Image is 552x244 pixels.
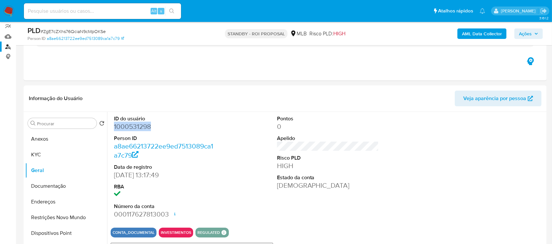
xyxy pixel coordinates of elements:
[99,121,104,128] button: Retornar ao pedido padrão
[114,122,216,131] dd: 1000531298
[333,30,345,37] span: HIGH
[277,115,379,122] dt: Pontos
[501,8,538,14] p: weverton.gomes@mercadopago.com.br
[290,30,307,37] div: MLB
[24,7,181,15] input: Pesquise usuários ou casos...
[438,8,473,14] span: Atalhos rápidos
[519,28,532,39] span: Ações
[29,95,83,102] h1: Informação do Usuário
[225,29,287,38] p: STANDBY - ROI PROPOSAL
[462,28,502,39] b: AML Data Collector
[160,8,162,14] span: s
[25,194,107,210] button: Endereços
[277,122,379,131] dd: 0
[28,25,41,36] b: PLD
[277,154,379,162] dt: Risco PLD
[114,203,216,210] dt: Número da conta
[25,131,107,147] button: Anexos
[114,170,216,180] dd: [DATE] 13:17:49
[457,28,506,39] button: AML Data Collector
[114,164,216,171] dt: Data de registro
[30,121,36,126] button: Procurar
[37,121,94,127] input: Procurar
[514,28,543,39] button: Ações
[25,210,107,225] button: Restrições Novo Mundo
[25,178,107,194] button: Documentação
[25,163,107,178] button: Geral
[480,8,485,14] a: Notificações
[28,36,46,42] b: Person ID
[114,183,216,190] dt: RBA
[277,174,379,181] dt: Estado da conta
[25,225,107,241] button: Dispositivos Point
[41,28,106,35] span: # ZgE7cZXhs76QciaN9cMpOKSe
[151,8,156,14] span: Alt
[114,115,216,122] dt: ID do usuário
[455,91,542,106] button: Veja aparência por pessoa
[25,147,107,163] button: KYC
[114,210,216,219] dd: 000117627813003
[114,141,213,160] a: a8ae66213722ee9ed7513089ca1a7c79
[540,8,547,14] a: Sair
[277,135,379,142] dt: Apelido
[463,91,526,106] span: Veja aparência por pessoa
[539,15,549,21] span: 3.161.2
[309,30,345,37] span: Risco PLD:
[165,7,178,16] button: search-icon
[47,36,124,42] a: a8ae66213722ee9ed7513089ca1a7c79
[277,161,379,170] dd: HIGH
[114,135,216,142] dt: Person ID
[277,181,379,190] dd: [DEMOGRAPHIC_DATA]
